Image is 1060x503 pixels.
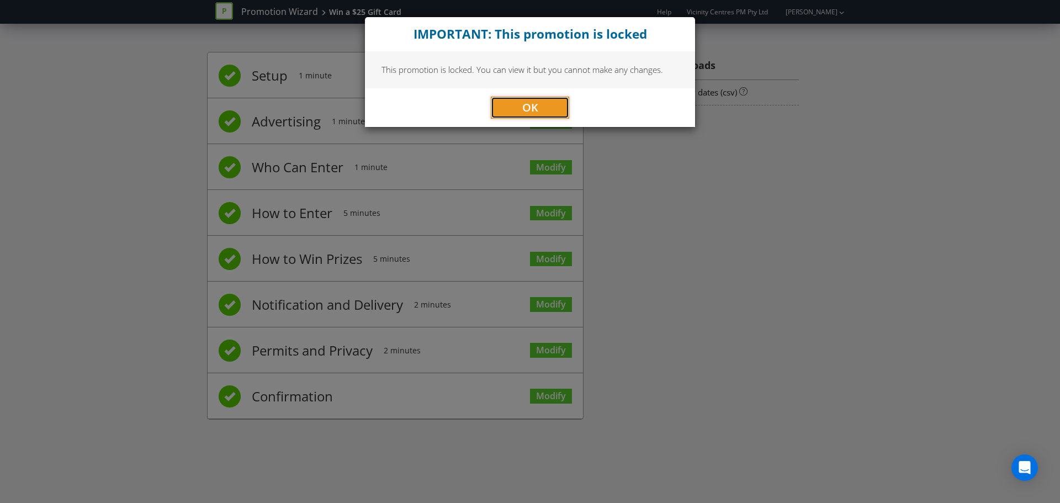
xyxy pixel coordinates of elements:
[365,17,695,51] div: Close
[414,25,647,43] strong: IMPORTANT: This promotion is locked
[365,51,695,88] div: This promotion is locked. You can view it but you cannot make any changes.
[522,100,538,115] span: OK
[491,97,569,119] button: OK
[1011,454,1038,481] div: Open Intercom Messenger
